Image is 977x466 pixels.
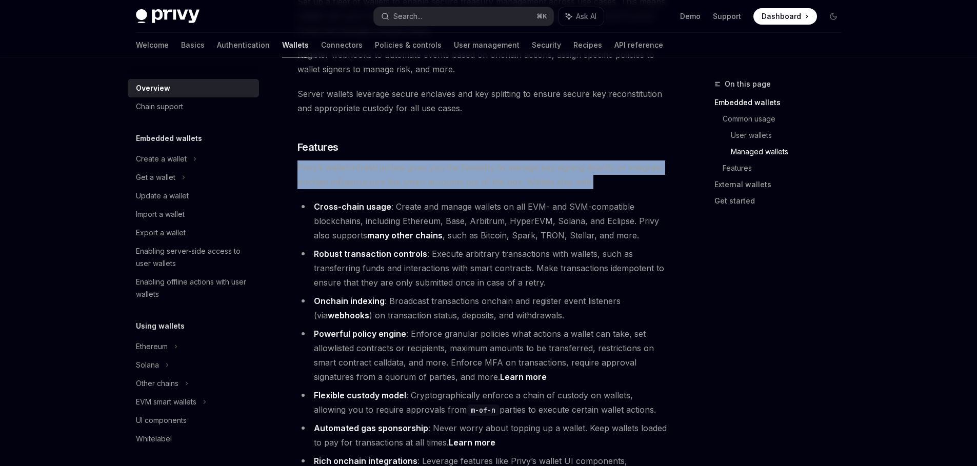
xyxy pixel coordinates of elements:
[136,340,168,353] div: Ethereum
[136,132,202,145] h5: Embedded wallets
[297,327,667,384] li: : Enforce granular policies what actions a wallet can take, set allowlisted contracts or recipien...
[297,87,667,115] span: Server wallets leverage secure enclaves and key splitting to ensure secure key reconstitution and...
[282,33,309,57] a: Wallets
[680,11,701,22] a: Demo
[297,160,667,189] span: Privy’s wallet infrastructure gives you the flexibility to manage key signing directly or integra...
[454,33,520,57] a: User management
[128,97,259,116] a: Chain support
[731,144,850,160] a: Managed wallets
[297,294,667,322] li: : Broadcast transactions onchain and register event listeners (via ) on transaction status, depos...
[128,430,259,448] a: Whitelabel
[725,78,771,90] span: On this page
[714,176,850,193] a: External wallets
[136,276,253,300] div: Enabling offline actions with user wallets
[573,33,602,57] a: Recipes
[136,320,185,332] h5: Using wallets
[136,33,169,57] a: Welcome
[314,201,391,212] strong: Cross-chain usage
[536,12,547,21] span: ⌘ K
[128,411,259,430] a: UI components
[128,205,259,224] a: Import a wallet
[714,193,850,209] a: Get started
[136,245,253,270] div: Enabling server-side access to user wallets
[136,153,187,165] div: Create a wallet
[136,100,183,113] div: Chain support
[314,423,428,433] strong: Automated gas sponsorship
[500,372,547,382] a: Learn more
[576,11,596,22] span: Ask AI
[128,79,259,97] a: Overview
[762,11,801,22] span: Dashboard
[374,7,553,26] button: Search...⌘K
[714,94,850,111] a: Embedded wallets
[128,273,259,303] a: Enabling offline actions with user wallets
[136,190,189,202] div: Update a wallet
[136,396,196,408] div: EVM smart wallets
[314,329,406,339] strong: Powerful policy engine
[328,310,369,321] a: webhooks
[314,390,406,400] strong: Flexible custody model
[753,8,817,25] a: Dashboard
[297,140,338,154] span: Features
[136,171,175,184] div: Get a wallet
[314,249,427,259] strong: Robust transaction controls
[614,33,663,57] a: API reference
[449,437,495,448] a: Learn more
[559,7,604,26] button: Ask AI
[723,160,850,176] a: Features
[367,230,443,241] a: many other chains
[825,8,842,25] button: Toggle dark mode
[136,359,159,371] div: Solana
[136,414,187,427] div: UI components
[128,242,259,273] a: Enabling server-side access to user wallets
[375,33,442,57] a: Policies & controls
[128,224,259,242] a: Export a wallet
[297,247,667,290] li: : Execute arbitrary transactions with wallets, such as transferring funds and interactions with s...
[731,127,850,144] a: User wallets
[467,404,500,416] code: m-of-n
[128,187,259,205] a: Update a wallet
[393,10,422,23] div: Search...
[297,388,667,417] li: : Cryptographically enforce a chain of custody on wallets, allowing you to require approvals from...
[297,421,667,450] li: : Never worry about topping up a wallet. Keep wallets loaded to pay for transactions at all times.
[297,199,667,242] li: : Create and manage wallets on all EVM- and SVM-compatible blockchains, including Ethereum, Base,...
[181,33,205,57] a: Basics
[136,433,172,445] div: Whitelabel
[713,11,741,22] a: Support
[136,9,200,24] img: dark logo
[723,111,850,127] a: Common usage
[314,296,385,306] strong: Onchain indexing
[136,208,185,220] div: Import a wallet
[321,33,363,57] a: Connectors
[314,456,417,466] strong: Rich onchain integrations
[136,227,186,239] div: Export a wallet
[217,33,270,57] a: Authentication
[136,82,170,94] div: Overview
[297,48,667,76] span: Register webhooks to automate events based on onchain actions, assign specific policies to wallet...
[136,377,178,390] div: Other chains
[532,33,561,57] a: Security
